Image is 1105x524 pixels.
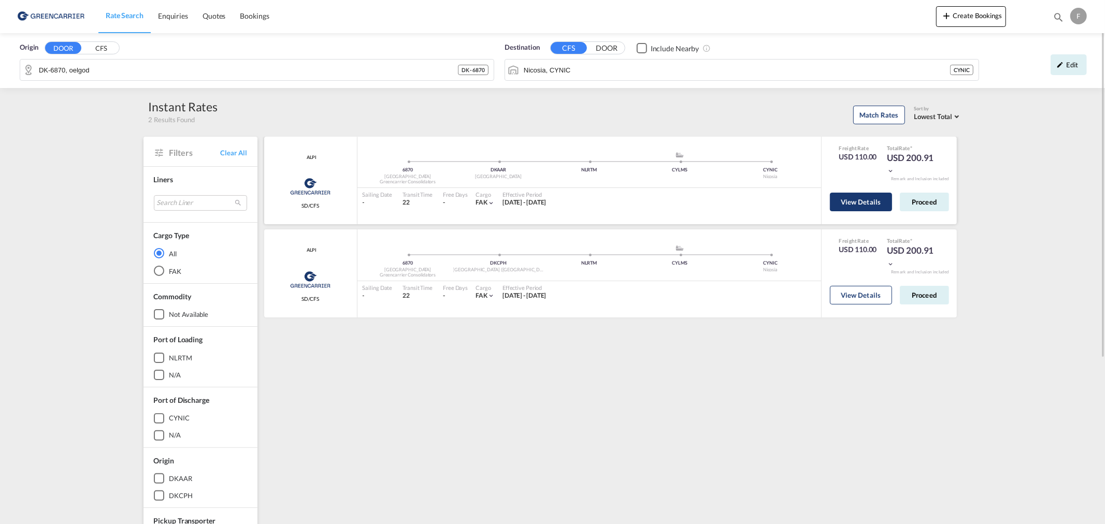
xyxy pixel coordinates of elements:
[403,191,433,198] div: Transit Time
[476,198,487,206] span: FAK
[887,237,939,244] div: Total Rate
[154,456,174,465] span: Origin
[940,9,953,22] md-icon: icon-plus 400-fg
[443,191,468,198] div: Free Days
[45,42,81,54] button: DOOR
[503,191,547,198] div: Effective Period
[403,260,413,266] span: 6870
[839,237,877,244] div: Freight Rate
[363,267,453,273] div: [GEOGRAPHIC_DATA]
[887,144,939,152] div: Total Rate
[589,42,625,54] button: DOOR
[503,284,547,292] div: Effective Period
[240,11,269,20] span: Bookings
[169,353,193,362] div: NLRTM
[503,292,547,299] span: [DATE] - [DATE]
[287,173,333,199] img: Greencarrier Consolidators
[443,292,445,300] div: -
[453,260,544,267] div: DKCPH
[169,491,193,500] div: DKCPH
[544,167,635,173] div: NLRTM
[304,154,317,161] span: ALPI
[702,44,711,52] md-icon: Unchecked: Ignores neighbouring ports when fetching rates.Checked : Includes neighbouring ports w...
[363,292,393,300] div: -
[544,260,635,267] div: NLRTM
[403,284,433,292] div: Transit Time
[853,106,905,124] button: Match Rates
[725,267,816,273] div: Nicosia
[16,5,85,28] img: b0b18ec08afe11efb1d4932555f5f09d.png
[20,42,38,53] span: Origin
[635,260,725,267] div: CYLMS
[1070,8,1087,24] div: F
[154,396,209,404] span: Port of Discharge
[154,430,247,441] md-checkbox: N/A
[910,238,913,244] span: Subject to Remarks
[403,198,433,207] div: 22
[887,152,939,177] div: USD 200.91
[839,144,877,152] div: Freight Rate
[220,148,247,157] span: Clear All
[887,167,895,174] md-icon: icon-chevron-down
[725,173,816,180] div: Nicosia
[453,267,544,273] div: [GEOGRAPHIC_DATA] ([GEOGRAPHIC_DATA])
[524,62,950,78] input: Search by Port
[169,310,209,319] div: not available
[830,286,892,304] button: View Details
[1053,11,1064,27] div: icon-magnify
[883,269,957,275] div: Remark and Inclusion included
[887,244,939,269] div: USD 200.91
[363,173,453,180] div: [GEOGRAPHIC_DATA]
[403,292,433,300] div: 22
[169,370,181,380] div: N/A
[914,112,953,121] span: Lowest Total
[169,430,181,440] div: N/A
[20,60,494,80] md-input-container: DK-6870, oelgod
[154,175,173,184] span: Liners
[1051,54,1087,75] div: icon-pencilEdit
[887,260,895,268] md-icon: icon-chevron-down
[551,42,587,54] button: CFS
[154,266,247,276] md-radio-button: FAK
[476,292,487,299] span: FAK
[503,198,547,206] span: [DATE] - [DATE]
[1053,11,1064,23] md-icon: icon-magnify
[443,198,445,207] div: -
[910,145,913,151] span: Subject to Remarks
[443,284,468,292] div: Free Days
[169,147,221,158] span: Filters
[83,42,119,54] button: CFS
[476,284,495,292] div: Cargo
[900,193,949,211] button: Proceed
[900,286,949,304] button: Proceed
[302,295,319,302] span: SD/CFS
[154,370,247,380] md-checkbox: N/A
[635,167,725,173] div: CYLMS
[883,176,957,182] div: Remark and Inclusion included
[673,152,686,157] md-icon: assets/icons/custom/ship-fill.svg
[637,42,699,53] md-checkbox: Checkbox No Ink
[363,198,393,207] div: -
[154,248,247,258] md-radio-button: All
[936,6,1006,27] button: icon-plus 400-fgCreate Bookings
[154,413,247,424] md-checkbox: CYNIC
[487,199,495,207] md-icon: icon-chevron-down
[158,11,188,20] span: Enquiries
[673,245,686,251] md-icon: assets/icons/custom/ship-fill.svg
[950,65,973,75] div: CYNIC
[453,173,544,180] div: [GEOGRAPHIC_DATA]
[403,167,413,172] span: 6870
[169,474,193,483] div: DKAAR
[363,191,393,198] div: Sailing Date
[503,198,547,207] div: 01 Aug 2025 - 31 Aug 2025
[839,152,877,162] div: USD 110.00
[476,191,495,198] div: Cargo
[487,292,495,299] md-icon: icon-chevron-down
[304,247,317,254] span: ALPI
[302,202,319,209] span: SD/CFS
[149,98,218,115] div: Instant Rates
[154,230,189,241] div: Cargo Type
[203,11,225,20] span: Quotes
[453,167,544,173] div: DKAAR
